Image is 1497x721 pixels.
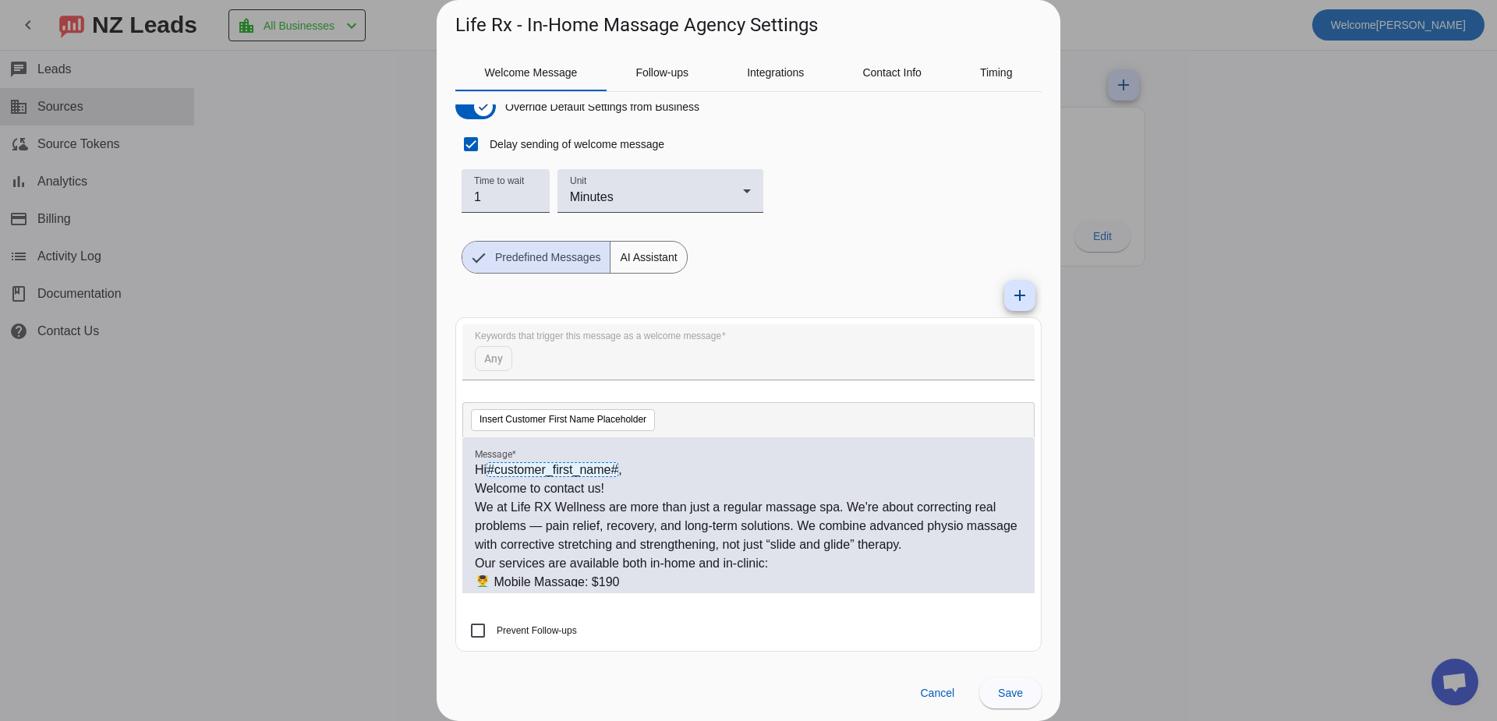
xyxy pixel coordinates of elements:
label: Override Default Settings from Business [502,99,699,115]
h1: Life Rx - In-Home Massage Agency Settings [455,12,818,37]
p: We at Life RX Wellness are more than just a regular massage spa. We're about correcting real prob... [475,498,1022,554]
mat-icon: add [1010,286,1029,305]
mat-label: Keywords that trigger this message as a welcome message [475,331,721,341]
span: Contact Info [862,67,922,78]
button: Save [979,677,1042,709]
span: Integrations [747,67,804,78]
span: Welcome Message [485,67,578,78]
button: Cancel [908,677,967,709]
span: Cancel [920,687,954,699]
span: Minutes [570,190,614,203]
label: Delay sending of welcome message [487,136,664,152]
mat-label: Time to wait [474,176,524,186]
button: Insert Customer First Name Placeholder [471,409,655,431]
span: Follow-ups [635,67,688,78]
span: Save [998,687,1023,699]
p: Welcome to contact us! [475,479,1022,498]
span: #customer_first_name# [487,462,618,477]
span: Predefined Messages [486,242,610,273]
mat-label: Unit [570,176,586,186]
p: Our services are available both in-home and in-clinic: [475,554,1022,573]
p: Hi , [475,461,1022,479]
label: Prevent Follow-ups [494,623,577,638]
span: AI Assistant [610,242,686,273]
span: Timing [980,67,1013,78]
p: 💆‍♂️ Mobile Massage: $190 [475,573,1022,592]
